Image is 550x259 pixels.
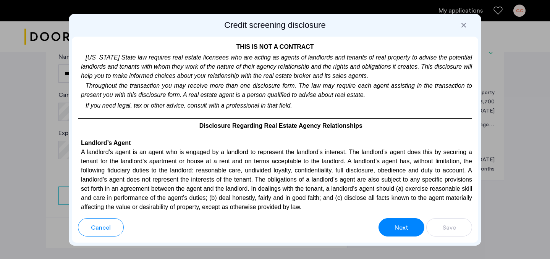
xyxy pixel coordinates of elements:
[78,100,472,110] p: If you need legal, tax or other advice, consult with a professional in that field.
[426,218,472,236] button: button
[72,20,478,31] h2: Credit screening disclosure
[379,218,424,236] button: button
[443,223,456,232] span: Save
[78,218,124,236] button: button
[395,223,408,232] span: Next
[78,80,472,100] p: Throughout the transaction you may receive more than one disclosure form. The law may require eac...
[91,223,111,232] span: Cancel
[78,51,472,80] p: [US_STATE] State law requires real estate licensees who are acting as agents of landlords and ten...
[78,148,472,212] p: A landlord’s agent is an agent who is engaged by a landlord to represent the landlord’s interest....
[78,138,472,148] h4: Landlord’s Agent
[78,37,472,51] h4: THIS IS NOT A CONTRACT
[78,118,472,130] h4: Disclosure Regarding Real Estate Agency Relationships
